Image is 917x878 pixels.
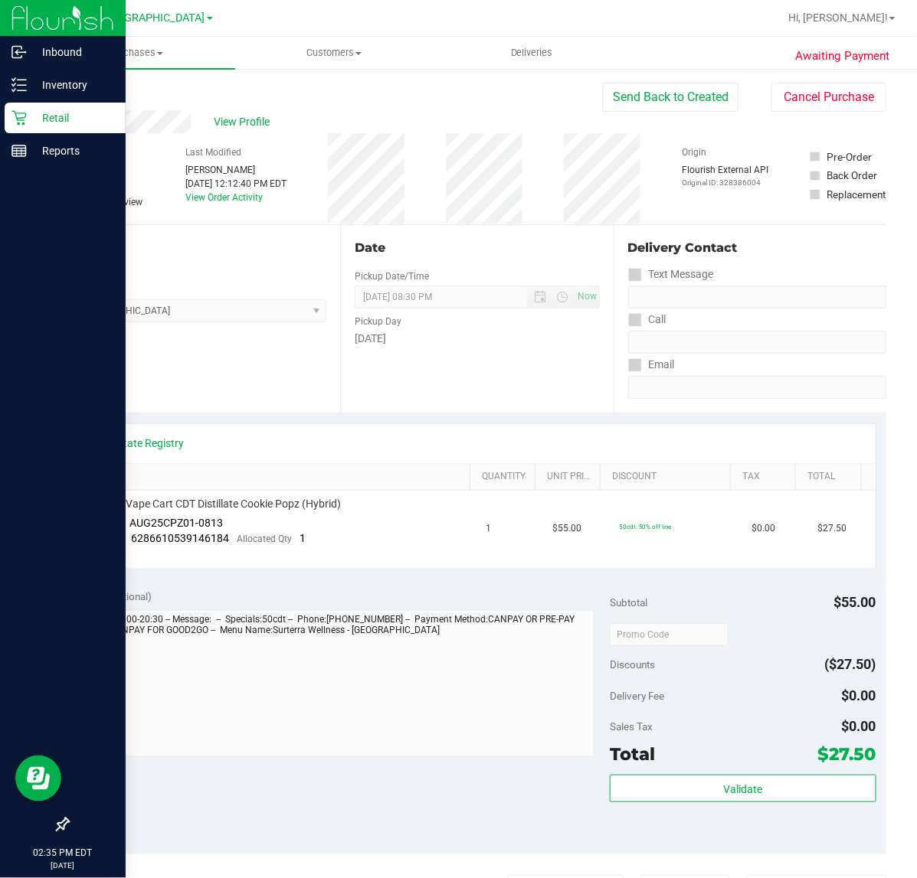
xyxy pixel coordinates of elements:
input: Format: (999) 999-9999 [628,286,886,308]
span: $27.50 [818,743,876,765]
a: Quantity [482,471,529,483]
inline-svg: Retail [11,110,27,126]
div: [DATE] 12:12:40 PM EDT [185,177,287,191]
p: Inbound [27,43,119,61]
span: Delivery Fee [610,690,664,702]
a: Unit Price [548,471,594,483]
span: Deliveries [490,46,574,60]
span: $0.00 [752,521,775,536]
span: Customers [236,46,433,60]
label: Pickup Day [355,315,401,328]
span: Sales Tax [610,720,653,733]
a: View Order Activity [185,192,263,203]
span: 50cdt: 50% off line [619,523,672,530]
span: $55.00 [834,594,876,610]
label: Origin [682,145,706,159]
a: Discount [613,471,725,483]
button: Send Back to Created [603,83,739,112]
input: Format: (999) 999-9999 [628,331,886,354]
iframe: Resource center [15,756,61,801]
p: Inventory [27,76,119,94]
label: Email [628,354,675,376]
span: Awaiting Payment [795,47,889,65]
inline-svg: Reports [11,143,27,158]
label: Last Modified [185,145,241,159]
span: Purchases [37,46,235,60]
p: 02:35 PM EDT [7,846,119,860]
a: Deliveries [433,37,631,69]
p: Retail [27,109,119,127]
span: ($27.50) [825,656,876,672]
span: Allocated Qty [237,534,293,544]
p: Reports [27,142,119,160]
div: Pre-Order [827,149,873,165]
a: Purchases [37,37,235,69]
a: Tax [743,471,790,483]
a: Customers [235,37,434,69]
inline-svg: Inventory [11,77,27,93]
button: Cancel Purchase [771,83,886,112]
div: Delivery Contact [628,239,886,257]
a: View State Registry [93,436,185,451]
button: Validate [610,775,876,802]
a: SKU [90,471,464,483]
div: Back Order [827,168,878,183]
div: Date [355,239,599,257]
span: Validate [723,783,762,795]
div: Replacement [827,187,886,202]
p: [DATE] [7,860,119,871]
input: Promo Code [610,623,729,646]
span: Subtotal [610,596,647,609]
span: AUG25CPZ01-0813 [130,517,224,529]
span: Hi, [PERSON_NAME]! [788,11,888,24]
span: $0.00 [842,687,876,703]
div: [PERSON_NAME] [185,163,287,177]
inline-svg: Inbound [11,44,27,60]
span: $55.00 [552,521,581,536]
span: Total [610,743,655,765]
span: $0.00 [842,718,876,734]
label: Pickup Date/Time [355,269,429,283]
a: Total [808,471,855,483]
span: 1 [486,521,492,536]
label: Text Message [628,263,714,286]
label: Call [628,308,666,331]
span: $27.50 [818,521,847,536]
span: FT 0.5g Vape Cart CDT Distillate Cookie Popz (Hybrid) [88,497,342,511]
div: Location [67,239,326,257]
span: 1 [300,532,306,544]
span: 6286610539146184 [132,532,230,544]
p: Original ID: 328386004 [682,177,768,188]
span: Discounts [610,651,655,678]
span: [GEOGRAPHIC_DATA] [100,11,205,24]
div: Flourish External API [682,163,768,188]
div: [DATE] [355,331,599,347]
span: View Profile [214,114,275,130]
